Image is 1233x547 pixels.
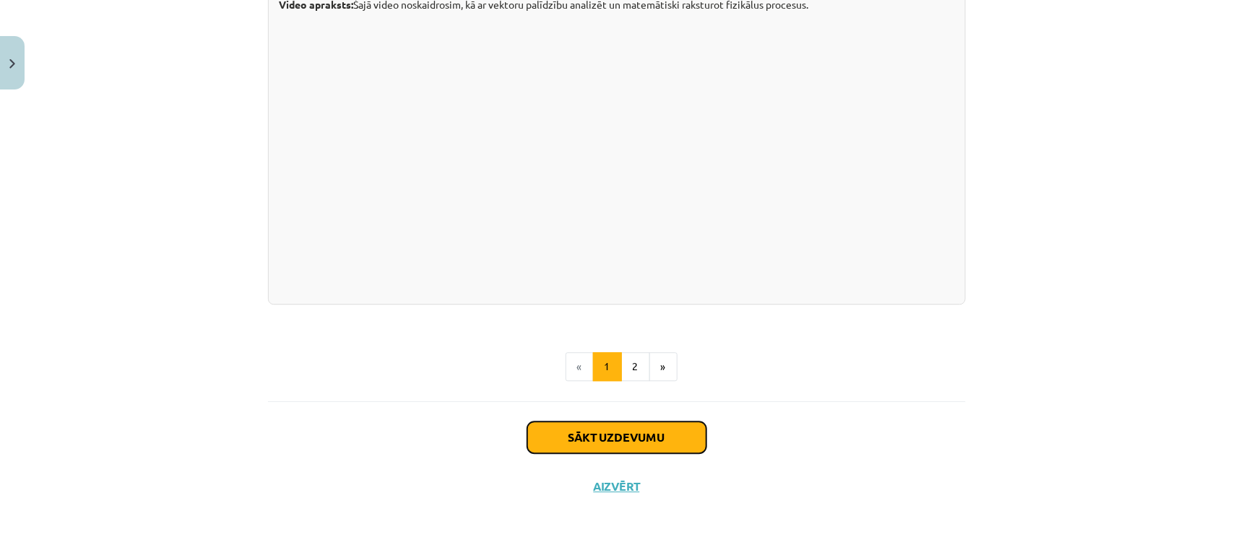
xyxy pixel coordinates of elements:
[593,352,622,381] button: 1
[9,59,15,69] img: icon-close-lesson-0947bae3869378f0d4975bcd49f059093ad1ed9edebbc8119c70593378902aed.svg
[527,421,706,453] button: Sākt uzdevumu
[649,352,678,381] button: »
[589,479,644,494] button: Aizvērt
[268,352,966,381] nav: Page navigation example
[621,352,650,381] button: 2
